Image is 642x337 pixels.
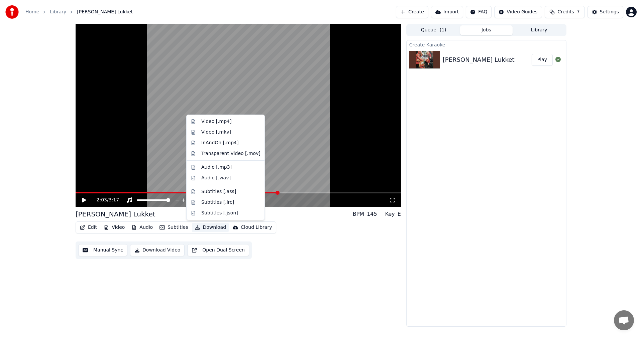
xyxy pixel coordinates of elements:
[77,9,133,15] span: [PERSON_NAME] Lukket
[25,9,133,15] nav: breadcrumb
[614,310,634,330] div: Åben chat
[396,6,428,18] button: Create
[407,25,460,35] button: Queue
[109,197,119,203] span: 3:17
[587,6,623,18] button: Settings
[201,210,238,216] div: Subtitles [.json]
[440,27,446,33] span: ( 1 )
[241,224,272,231] div: Cloud Library
[600,9,619,15] div: Settings
[201,129,231,136] div: Video [.mkv]
[353,210,364,218] div: BPM
[201,150,260,157] div: Transparent Video [.mov]
[367,210,377,218] div: 145
[494,6,542,18] button: Video Guides
[5,5,19,19] img: youka
[545,6,585,18] button: Credits7
[192,223,229,232] button: Download
[187,244,249,256] button: Open Dual Screen
[201,188,236,195] div: Subtitles [.ass]
[157,223,191,232] button: Subtitles
[513,25,565,35] button: Library
[101,223,127,232] button: Video
[557,9,574,15] span: Credits
[577,9,580,15] span: 7
[25,9,39,15] a: Home
[201,118,231,125] div: Video [.mp4]
[97,197,107,203] span: 2:03
[201,175,231,181] div: Audio [.wav]
[201,164,232,171] div: Audio [.mp3]
[129,223,155,232] button: Audio
[398,210,401,218] div: E
[385,210,395,218] div: Key
[77,223,100,232] button: Edit
[466,6,492,18] button: FAQ
[460,25,513,35] button: Jobs
[443,55,515,64] div: [PERSON_NAME] Lukket
[431,6,463,18] button: Import
[532,54,553,66] button: Play
[97,197,113,203] div: /
[201,199,234,206] div: Subtitles [.lrc]
[78,244,127,256] button: Manual Sync
[407,40,566,48] div: Create Karaoke
[201,140,239,146] div: InAndOn [.mp4]
[130,244,185,256] button: Download Video
[76,209,155,219] div: [PERSON_NAME] Lukket
[50,9,66,15] a: Library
